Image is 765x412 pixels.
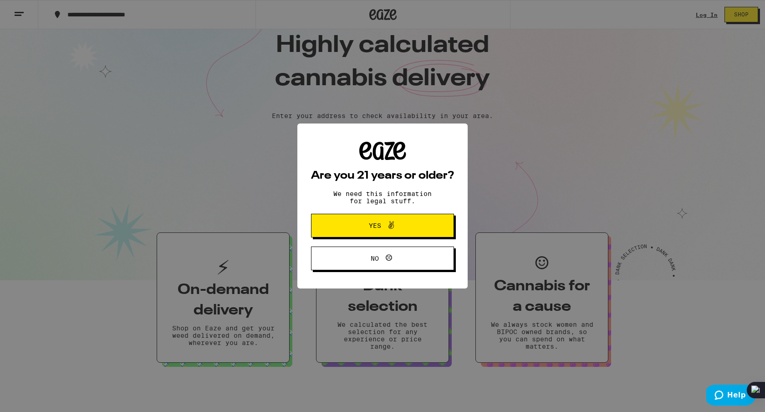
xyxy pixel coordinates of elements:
iframe: Opens a widget where you can find more information [706,385,756,407]
span: Yes [369,222,381,229]
span: No [371,255,379,262]
button: Yes [311,214,454,237]
h2: Are you 21 years or older? [311,170,454,181]
p: We need this information for legal stuff. [326,190,439,205]
button: No [311,247,454,270]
